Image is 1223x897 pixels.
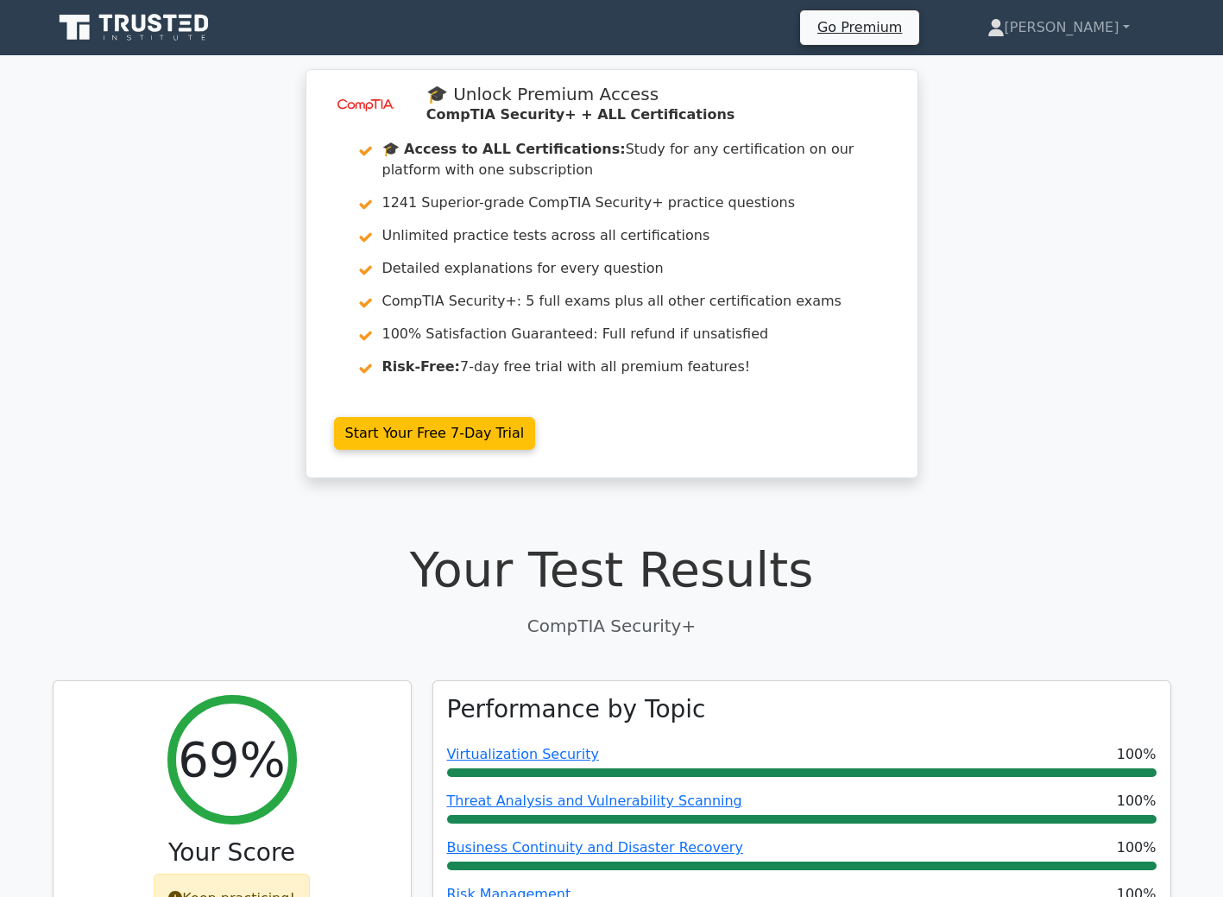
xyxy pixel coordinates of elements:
[178,730,285,788] h2: 69%
[447,746,599,762] a: Virtualization Security
[1117,744,1157,765] span: 100%
[946,10,1171,45] a: [PERSON_NAME]
[447,695,706,724] h3: Performance by Topic
[447,793,742,809] a: Threat Analysis and Vulnerability Scanning
[53,540,1171,598] h1: Your Test Results
[447,839,743,856] a: Business Continuity and Disaster Recovery
[53,613,1171,639] p: CompTIA Security+
[334,417,536,450] a: Start Your Free 7-Day Trial
[1117,837,1157,858] span: 100%
[67,838,397,868] h3: Your Score
[1117,791,1157,812] span: 100%
[807,16,912,39] a: Go Premium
